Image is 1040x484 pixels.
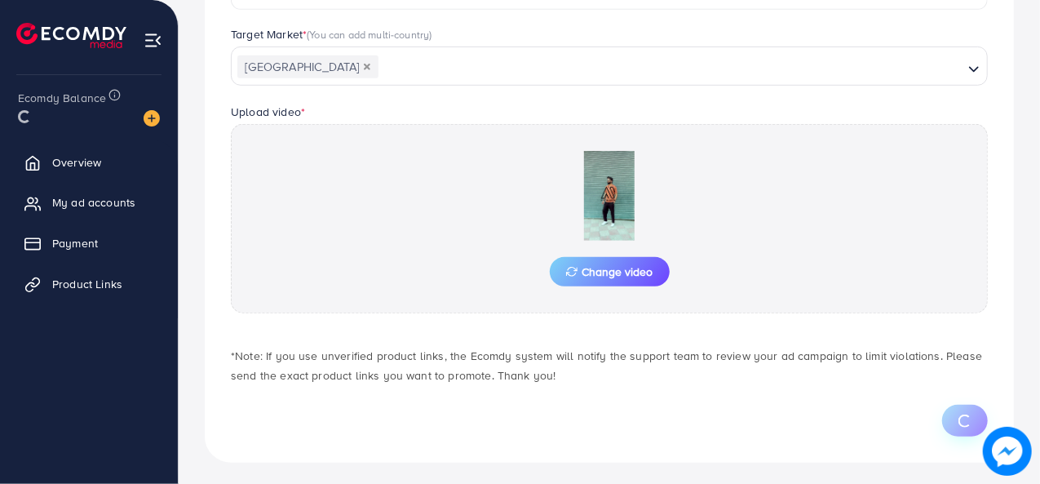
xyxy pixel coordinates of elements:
[144,31,162,50] img: menu
[52,276,122,292] span: Product Links
[380,55,962,80] input: Search for option
[12,227,166,260] a: Payment
[363,63,371,71] button: Deselect Pakistan
[12,186,166,219] a: My ad accounts
[16,23,126,48] img: logo
[566,266,653,278] span: Change video
[307,27,431,42] span: (You can add multi-country)
[52,194,135,211] span: My ad accounts
[231,104,305,120] label: Upload video
[231,47,988,86] div: Search for option
[144,110,160,127] img: image
[231,26,432,42] label: Target Market
[983,427,1032,476] img: image
[18,90,106,106] span: Ecomdy Balance
[550,257,670,286] button: Change video
[12,146,166,179] a: Overview
[12,268,166,300] a: Product Links
[231,346,988,385] p: *Note: If you use unverified product links, the Ecomdy system will notify the support team to rev...
[528,151,691,241] img: Preview Image
[237,56,378,78] span: [GEOGRAPHIC_DATA]
[52,154,101,171] span: Overview
[52,235,98,251] span: Payment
